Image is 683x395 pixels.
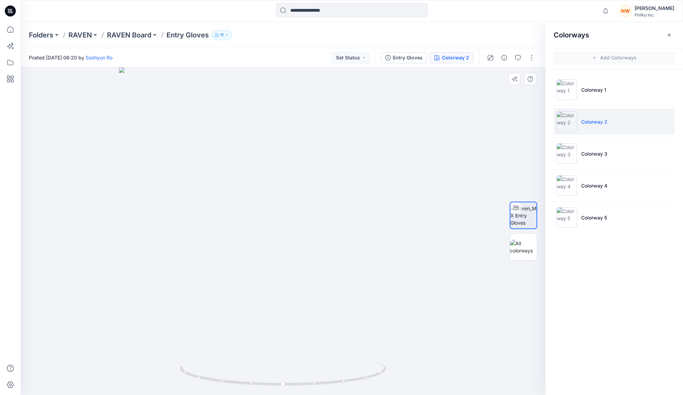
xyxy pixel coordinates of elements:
img: Colorway 5 [556,207,577,228]
img: Raven_MX Entry Gloves [510,205,536,226]
button: Entry Gloves [381,52,427,63]
p: Entry Gloves [166,30,209,40]
div: NW [619,5,632,17]
p: Colorway 4 [581,182,607,189]
img: Colorway 3 [556,143,577,164]
div: Philko Inc. [635,12,674,18]
a: Folders [29,30,53,40]
img: Colorway 1 [556,79,577,100]
p: 11 [220,31,224,39]
h2: Colorways [554,31,589,39]
span: Posted [DATE] 06:20 by [29,54,112,61]
a: RAVEN Board [107,30,151,40]
button: 11 [212,30,232,40]
p: Colorway 2 [581,118,607,125]
img: Colorway 4 [556,175,577,196]
p: Colorway 5 [581,214,607,221]
button: Details [499,52,510,63]
a: RAVEN [68,30,92,40]
img: Colorway 2 [556,111,577,132]
img: All colorways [510,240,537,254]
div: [PERSON_NAME] [635,4,674,12]
div: Colorway 2 [442,54,469,61]
button: Colorway 2 [430,52,474,63]
div: Entry Gloves [393,54,423,61]
p: Colorway 3 [581,150,607,157]
a: Soohyun Ro [86,55,112,60]
p: Colorway 1 [581,86,606,93]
